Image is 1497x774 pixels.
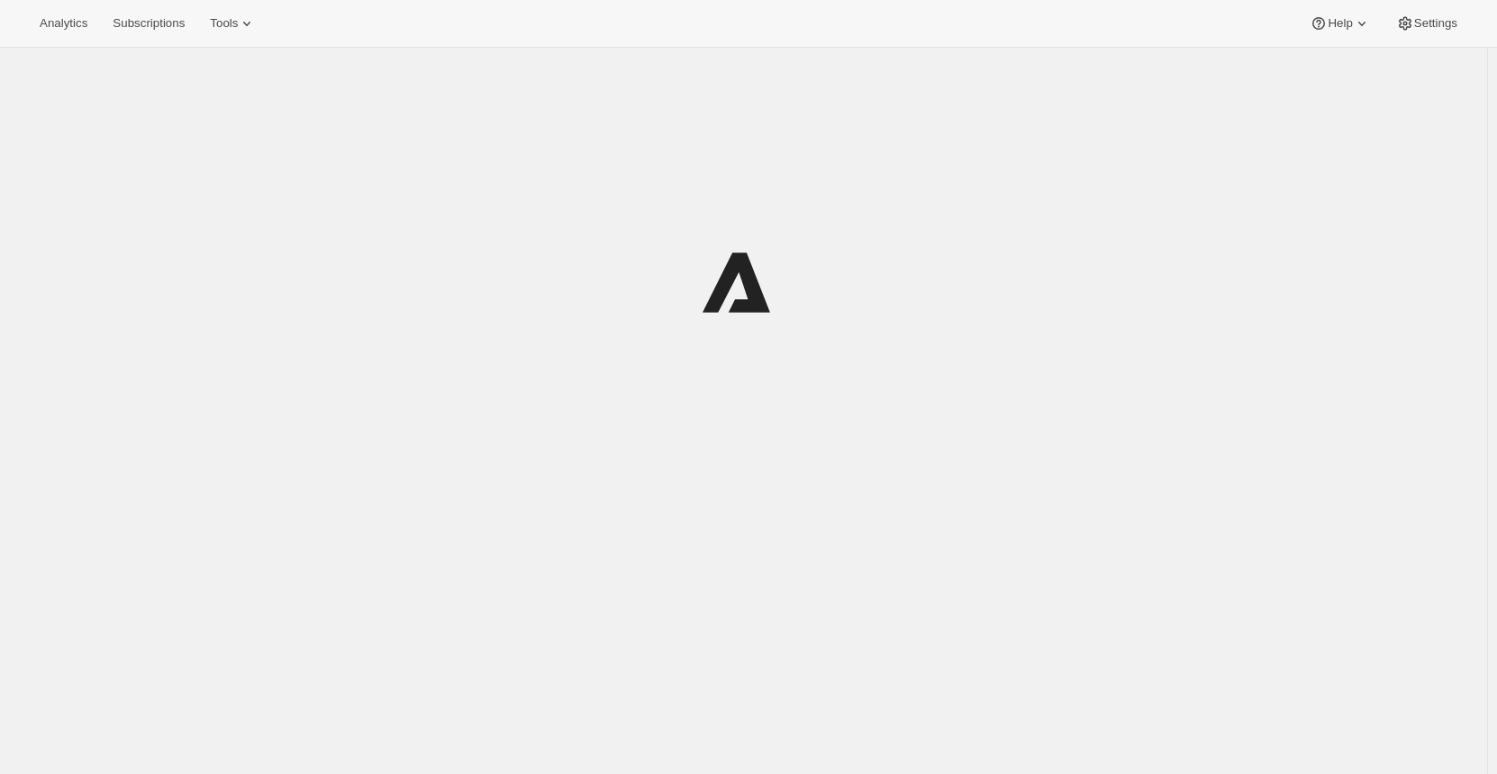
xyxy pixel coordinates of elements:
[210,16,238,31] span: Tools
[1328,16,1352,31] span: Help
[29,11,98,36] button: Analytics
[40,16,87,31] span: Analytics
[113,16,185,31] span: Subscriptions
[1385,11,1468,36] button: Settings
[1414,16,1457,31] span: Settings
[1299,11,1381,36] button: Help
[199,11,267,36] button: Tools
[102,11,195,36] button: Subscriptions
